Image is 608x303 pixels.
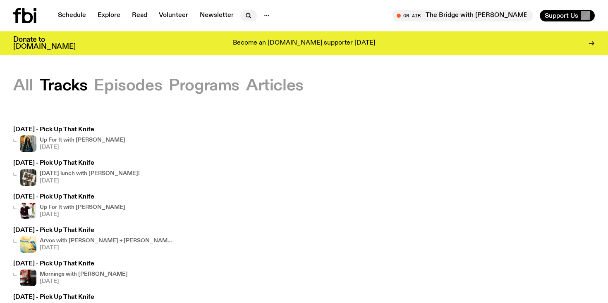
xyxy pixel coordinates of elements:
[93,10,125,21] a: Explore
[246,78,304,93] button: Articles
[40,212,125,217] span: [DATE]
[13,160,140,185] a: [DATE] - Pick Up That KnifeA polaroid of Ella Avni in the studio on top of the mixer which is als...
[40,279,128,284] span: [DATE]
[13,127,125,133] h3: [DATE] - Pick Up That Knife
[127,10,152,21] a: Read
[20,135,36,152] img: Ify - a Brown Skin girl with black braided twists, looking up to the side with her tongue stickin...
[13,294,118,301] h3: [DATE] - Pick Up That Knife
[40,205,125,210] h4: Up For It with [PERSON_NAME]
[94,78,162,93] button: Episodes
[13,227,172,253] a: [DATE] - Pick Up That KnifeArvos with [PERSON_NAME] + [PERSON_NAME][DATE]
[13,227,172,234] h3: [DATE] - Pick Up That Knife
[40,78,88,93] button: Tracks
[169,78,239,93] button: Programs
[393,10,533,21] button: On AirThe Bridge with [PERSON_NAME]
[13,160,140,166] h3: [DATE] - Pick Up That Knife
[195,10,239,21] a: Newsletter
[13,261,128,286] a: [DATE] - Pick Up That KnifeMornings with [PERSON_NAME][DATE]
[13,127,125,152] a: [DATE] - Pick Up That KnifeIfy - a Brown Skin girl with black braided twists, looking up to the s...
[13,194,125,219] a: [DATE] - Pick Up That KnifeUp For It with [PERSON_NAME][DATE]
[40,272,128,277] h4: Mornings with [PERSON_NAME]
[13,261,128,267] h3: [DATE] - Pick Up That Knife
[40,171,140,176] h4: [DATE] lunch with [PERSON_NAME]!
[40,137,125,143] h4: Up For It with [PERSON_NAME]
[540,10,595,21] button: Support Us
[40,178,140,184] span: [DATE]
[40,245,172,251] span: [DATE]
[13,78,33,93] button: All
[53,10,91,21] a: Schedule
[20,169,36,186] img: A polaroid of Ella Avni in the studio on top of the mixer which is also located in the studio.
[40,238,172,244] h4: Arvos with [PERSON_NAME] + [PERSON_NAME]
[13,36,76,50] h3: Donate to [DOMAIN_NAME]
[233,40,375,47] p: Become an [DOMAIN_NAME] supporter [DATE]
[40,144,125,150] span: [DATE]
[154,10,193,21] a: Volunteer
[545,12,578,19] span: Support Us
[13,194,125,200] h3: [DATE] - Pick Up That Knife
